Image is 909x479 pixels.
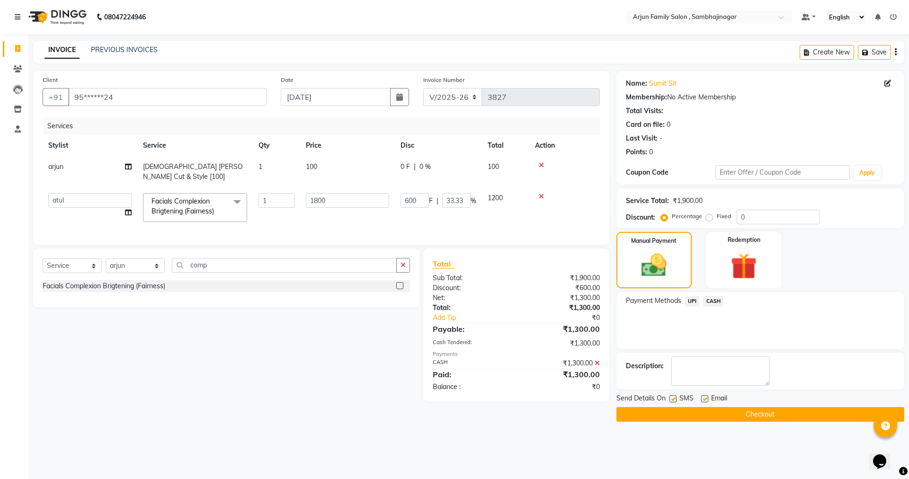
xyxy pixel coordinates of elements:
[858,45,891,60] button: Save
[672,212,702,221] label: Percentage
[395,135,482,156] th: Disc
[854,166,881,180] button: Apply
[626,168,715,177] div: Coupon Code
[429,196,433,206] span: F
[516,303,606,313] div: ₹1,300.00
[426,313,531,323] a: Add Tip
[685,296,700,307] span: UPI
[43,281,165,291] div: Facials Complexion Brigtening (Fairness)
[433,350,600,358] div: Payments
[426,293,516,303] div: Net:
[426,303,516,313] div: Total:
[715,165,850,180] input: Enter Offer / Coupon Code
[253,135,300,156] th: Qty
[419,162,431,172] span: 0 %
[300,135,395,156] th: Price
[626,92,667,102] div: Membership:
[414,162,416,172] span: |
[722,250,765,283] img: _gift.svg
[649,147,653,157] div: 0
[626,92,895,102] div: No Active Membership
[423,76,464,84] label: Invoice Number
[626,196,669,206] div: Service Total:
[437,196,438,206] span: |
[426,382,516,392] div: Balance :
[482,135,529,156] th: Total
[24,4,89,30] img: logo
[667,120,670,130] div: 0
[43,88,69,106] button: +91
[649,79,677,89] a: Sumit Sit
[659,133,662,143] div: -
[488,194,503,202] span: 1200
[258,162,262,171] span: 1
[800,45,854,60] button: Create New
[626,120,665,130] div: Card on file:
[516,323,606,335] div: ₹1,300.00
[488,162,499,171] span: 100
[471,196,476,206] span: %
[516,338,606,348] div: ₹1,300.00
[45,42,80,59] a: INVOICE
[703,296,723,307] span: CASH
[104,4,146,30] b: 08047224946
[711,393,727,405] span: Email
[426,283,516,293] div: Discount:
[616,393,666,405] span: Send Details On
[626,79,647,89] div: Name:
[717,212,731,221] label: Fixed
[91,45,158,54] a: PREVIOUS INVOICES
[626,361,664,371] div: Description:
[673,196,703,206] div: ₹1,900.00
[616,407,904,422] button: Checkout
[633,251,675,280] img: _cash.svg
[426,338,516,348] div: Cash Tendered:
[43,76,58,84] label: Client
[679,393,694,405] span: SMS
[426,369,516,380] div: Paid:
[401,162,410,172] span: 0 F
[433,259,454,269] span: Total
[626,147,647,157] div: Points:
[281,76,294,84] label: Date
[869,441,900,470] iframe: chat widget
[137,135,253,156] th: Service
[68,88,267,106] input: Search by Name/Mobile/Email/Code
[626,106,663,116] div: Total Visits:
[516,382,606,392] div: ₹0
[143,162,243,181] span: [DEMOGRAPHIC_DATA] [PERSON_NAME] Cut & Style [100]
[728,236,760,244] label: Redemption
[426,323,516,335] div: Payable:
[43,135,137,156] th: Stylist
[626,133,658,143] div: Last Visit:
[531,313,606,323] div: ₹0
[631,237,677,245] label: Manual Payment
[426,358,516,368] div: CASH
[626,213,655,222] div: Discount:
[626,296,681,306] span: Payment Methods
[306,162,317,171] span: 100
[516,358,606,368] div: ₹1,300.00
[516,293,606,303] div: ₹1,300.00
[48,162,63,171] span: arjun
[516,273,606,283] div: ₹1,900.00
[516,369,606,380] div: ₹1,300.00
[529,135,600,156] th: Action
[172,258,397,273] input: Search or Scan
[516,283,606,293] div: ₹600.00
[214,207,218,215] a: x
[151,197,214,215] span: Facials Complexion Brigtening (Fairness)
[44,117,607,135] div: Services
[426,273,516,283] div: Sub Total:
